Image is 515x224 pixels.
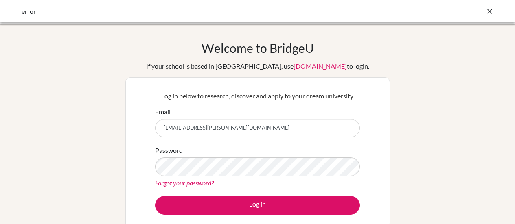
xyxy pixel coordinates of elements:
[155,107,171,117] label: Email
[155,146,183,155] label: Password
[22,7,372,16] div: error
[155,91,360,101] p: Log in below to research, discover and apply to your dream university.
[294,62,347,70] a: [DOMAIN_NAME]
[146,61,369,71] div: If your school is based in [GEOGRAPHIC_DATA], use to login.
[202,41,314,55] h1: Welcome to BridgeU
[155,179,214,187] a: Forgot your password?
[155,196,360,215] button: Log in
